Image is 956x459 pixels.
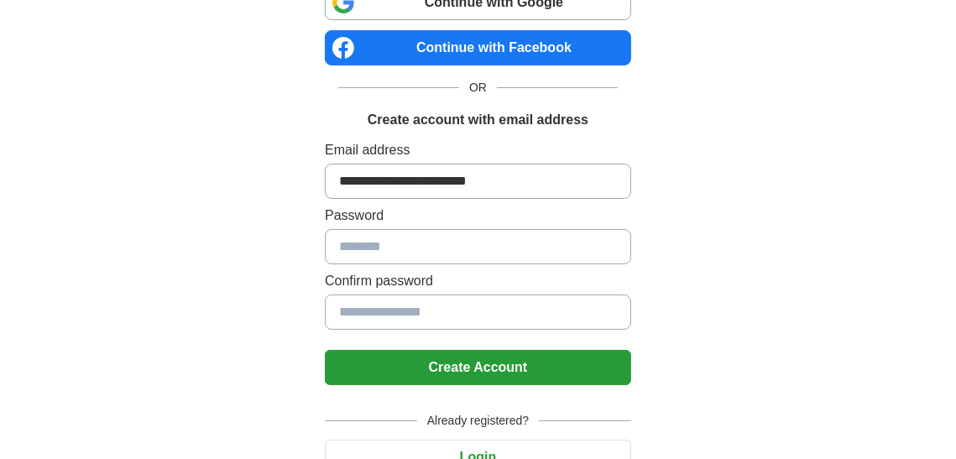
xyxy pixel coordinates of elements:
[459,79,497,96] span: OR
[325,206,631,226] label: Password
[368,110,588,130] h1: Create account with email address
[325,140,631,160] label: Email address
[417,412,539,430] span: Already registered?
[325,30,631,65] a: Continue with Facebook
[325,350,631,385] button: Create Account
[325,271,631,291] label: Confirm password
